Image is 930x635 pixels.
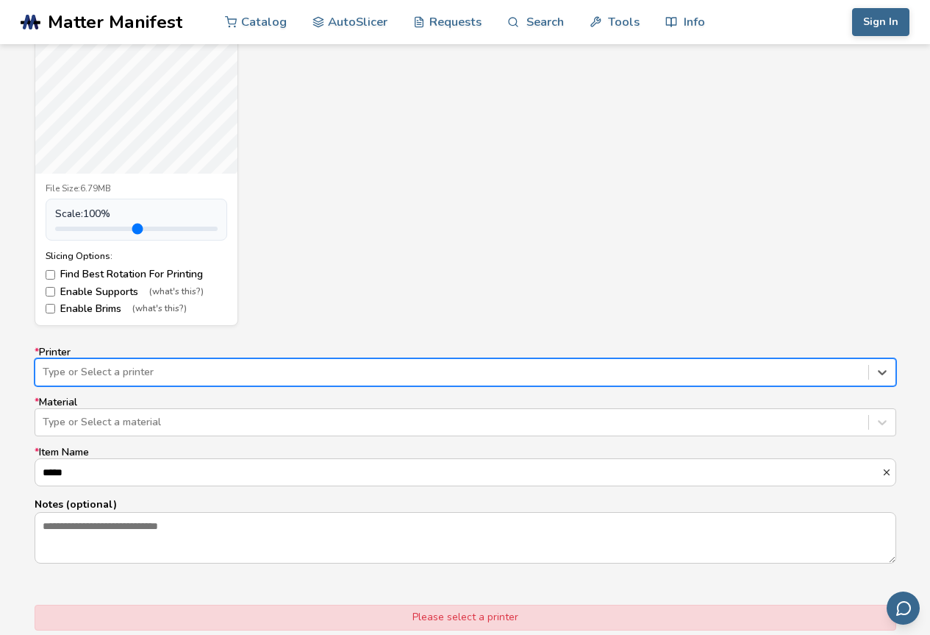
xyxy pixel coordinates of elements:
[881,467,895,478] button: *Item Name
[46,303,227,315] label: Enable Brims
[35,605,896,630] div: Please select a printer
[35,447,896,486] label: Item Name
[887,592,920,625] button: Send feedback via email
[43,366,46,378] input: *PrinterType or Select a printer
[46,287,55,297] input: Enable Supports(what's this?)
[46,251,227,261] div: Slicing Options:
[46,269,227,280] label: Find Best Rotation For Printing
[35,347,896,386] label: Printer
[46,184,227,194] div: File Size: 6.79MB
[132,304,187,314] span: (what's this?)
[35,497,896,512] p: Notes (optional)
[46,286,227,298] label: Enable Supports
[149,287,204,297] span: (what's this?)
[46,304,55,313] input: Enable Brims(what's this?)
[43,416,46,428] input: *MaterialType or Select a material
[35,513,895,563] textarea: Notes (optional)
[46,270,55,280] input: Find Best Rotation For Printing
[35,397,896,436] label: Material
[55,208,110,220] span: Scale: 100 %
[48,12,182,32] span: Matter Manifest
[35,459,881,486] input: *Item Name
[852,8,909,36] button: Sign In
